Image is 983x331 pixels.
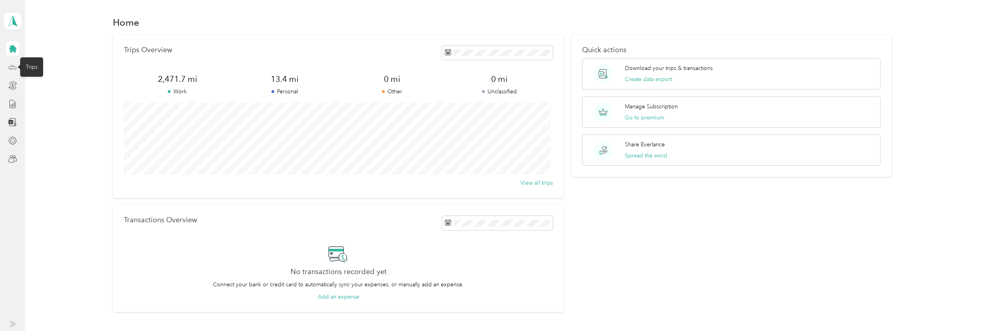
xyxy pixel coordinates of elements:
button: Spread the word [625,151,667,160]
span: 13.4 mi [231,74,338,85]
button: Create data export [625,75,672,83]
p: Manage Subscription [625,102,678,111]
p: Other [338,87,446,96]
p: Unclassified [446,87,553,96]
button: Add an expense [318,293,359,301]
p: Share Everlance [625,140,665,149]
iframe: Everlance-gr Chat Button Frame [939,287,983,331]
h2: No transactions recorded yet [290,268,387,276]
button: Go to premium [625,113,664,122]
h1: Home [113,18,139,26]
span: 2,471.7 mi [124,74,231,85]
p: Work [124,87,231,96]
p: Connect your bank or credit card to automatically sync your expenses, or manually add an expense. [213,280,464,289]
p: Quick actions [582,46,881,54]
p: Download your trips & transactions [625,64,713,72]
div: Trips [20,57,43,77]
button: View all trips [520,179,553,187]
p: Transactions Overview [124,216,197,224]
p: Personal [231,87,338,96]
p: Trips Overview [124,46,172,54]
span: 0 mi [446,74,553,85]
span: 0 mi [338,74,446,85]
